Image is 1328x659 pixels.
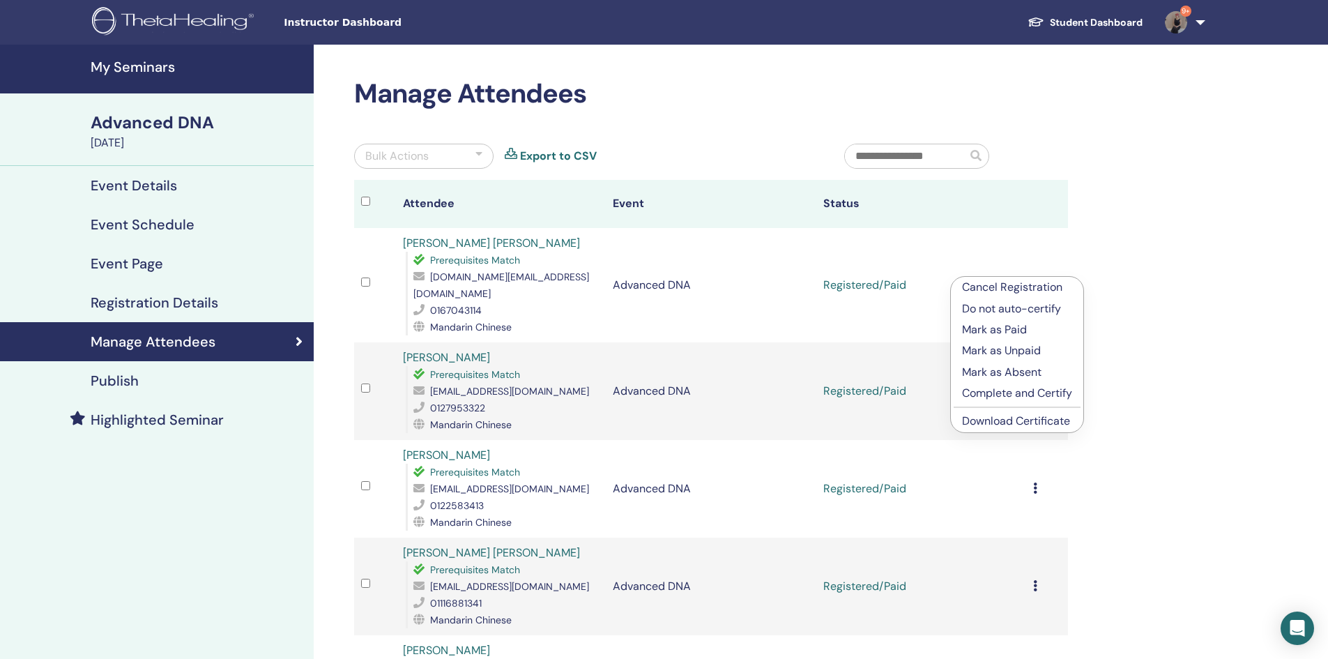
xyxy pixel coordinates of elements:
p: Mark as Unpaid [962,342,1072,359]
td: Advanced DNA [606,440,816,538]
span: 0127953322 [430,402,485,414]
a: Advanced DNA[DATE] [82,111,314,151]
p: Mark as Paid [962,321,1072,338]
a: [PERSON_NAME] [403,448,490,462]
a: [PERSON_NAME] [PERSON_NAME] [403,236,580,250]
div: Advanced DNA [91,111,305,135]
span: Mandarin Chinese [430,516,512,529]
a: [PERSON_NAME] [403,350,490,365]
h4: Publish [91,372,139,389]
th: Attendee [396,180,606,228]
img: default.jpg [1165,11,1187,33]
a: [PERSON_NAME] [403,643,490,658]
p: Mark as Absent [962,364,1072,381]
th: Status [816,180,1026,228]
td: Advanced DNA [606,342,816,440]
span: [DOMAIN_NAME][EMAIL_ADDRESS][DOMAIN_NAME] [413,271,589,300]
a: Download Certificate [962,414,1070,428]
span: [EMAIL_ADDRESS][DOMAIN_NAME] [430,483,589,495]
span: Prerequisites Match [430,254,520,266]
div: [DATE] [91,135,305,151]
h4: Event Details [91,177,177,194]
span: Prerequisites Match [430,368,520,381]
p: Complete and Certify [962,385,1072,402]
p: Cancel Registration [962,279,1072,296]
a: [PERSON_NAME] [PERSON_NAME] [403,545,580,560]
h4: Event Page [91,255,163,272]
span: Prerequisites Match [430,563,520,576]
h4: Highlighted Seminar [91,411,224,428]
a: Student Dashboard [1016,10,1154,36]
div: Bulk Actions [365,148,429,165]
div: Open Intercom Messenger [1281,612,1314,645]
span: 0122583413 [430,499,484,512]
td: Advanced DNA [606,538,816,635]
h4: Manage Attendees [91,333,215,350]
th: Event [606,180,816,228]
h2: Manage Attendees [354,78,1068,110]
span: Mandarin Chinese [430,321,512,333]
span: 9+ [1180,6,1191,17]
span: Prerequisites Match [430,466,520,478]
a: Export to CSV [520,148,597,165]
span: 01116881341 [430,597,482,609]
span: Mandarin Chinese [430,418,512,431]
h4: Event Schedule [91,216,194,233]
h4: My Seminars [91,59,305,75]
span: [EMAIL_ADDRESS][DOMAIN_NAME] [430,580,589,593]
span: 0167043114 [430,304,482,317]
td: Advanced DNA [606,228,816,342]
img: graduation-cap-white.svg [1028,16,1044,28]
span: Mandarin Chinese [430,614,512,626]
span: Instructor Dashboard [284,15,493,30]
p: Do not auto-certify [962,301,1072,317]
img: logo.png [92,7,259,38]
h4: Registration Details [91,294,218,311]
span: [EMAIL_ADDRESS][DOMAIN_NAME] [430,385,589,397]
